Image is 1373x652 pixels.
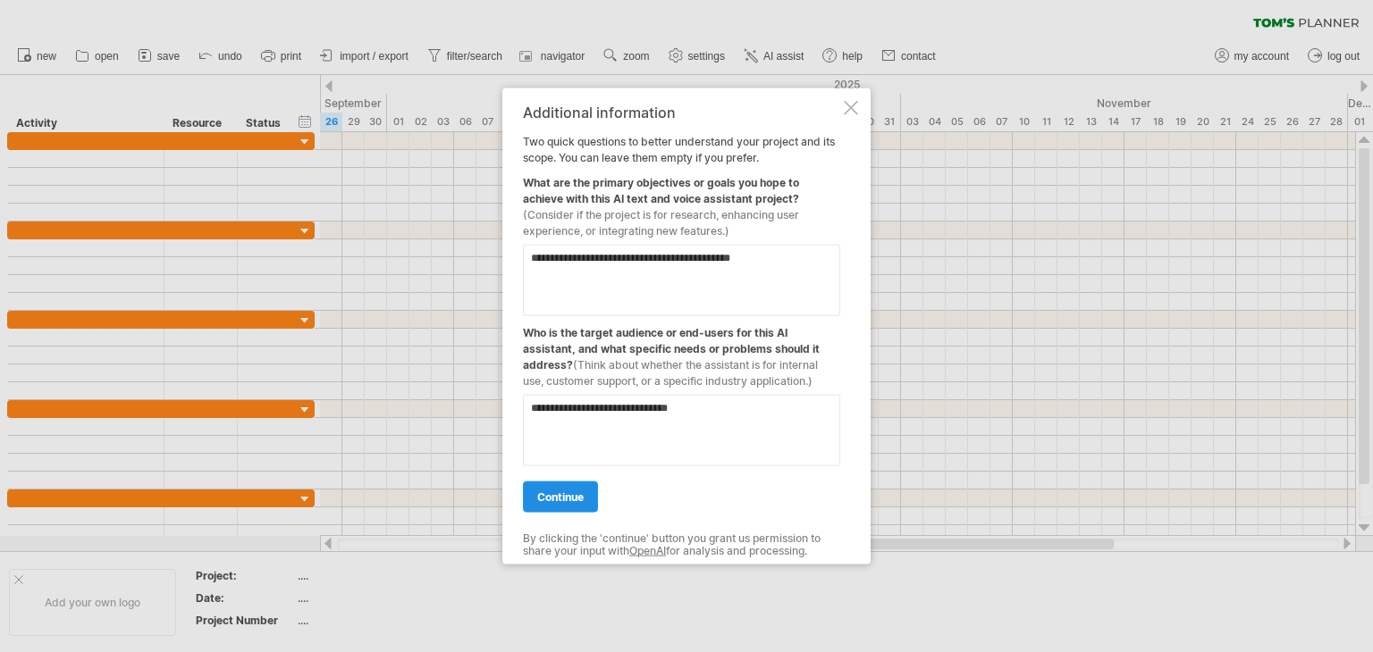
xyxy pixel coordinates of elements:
[629,544,666,557] a: OpenAI
[523,316,840,389] div: Who is the target audience or end-users for this AI assistant, and what specific needs or problem...
[523,532,840,558] div: By clicking the 'continue' button you grant us permission to share your input with for analysis a...
[523,358,818,388] span: (Think about whether the assistant is for internal use, customer support, or a specific industry ...
[523,104,840,121] div: Additional information
[523,208,799,238] span: (Consider if the project is for research, enhancing user experience, or integrating new features.)
[523,481,598,513] a: continue
[523,104,840,548] div: Two quick questions to better understand your project and its scope. You can leave them empty if ...
[523,166,840,239] div: What are the primary objectives or goals you hope to achieve with this AI text and voice assistan...
[537,490,584,504] span: continue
